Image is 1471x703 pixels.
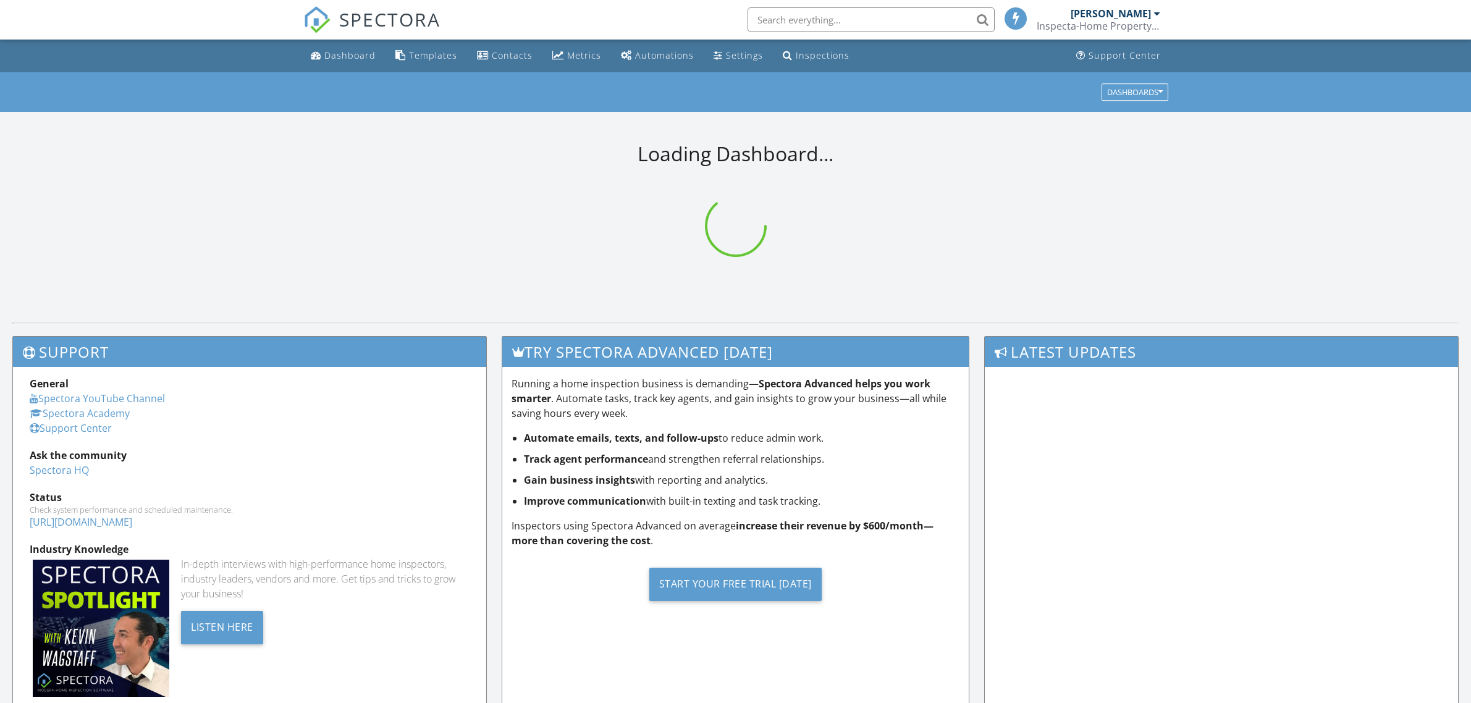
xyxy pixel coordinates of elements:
div: Industry Knowledge [30,542,470,557]
div: Metrics [567,49,601,61]
img: The Best Home Inspection Software - Spectora [303,6,331,33]
li: to reduce admin work. [524,431,959,445]
strong: Spectora Advanced helps you work smarter [512,377,930,405]
div: Dashboard [324,49,376,61]
div: In-depth interviews with high-performance home inspectors, industry leaders, vendors and more. Ge... [181,557,470,601]
a: Spectora Academy [30,406,130,420]
p: Inspectors using Spectora Advanced on average . [512,518,959,548]
img: Spectoraspolightmain [33,560,169,696]
a: Spectora HQ [30,463,89,477]
button: Dashboards [1102,83,1168,101]
div: Listen Here [181,611,263,644]
div: Automations [635,49,694,61]
h3: Latest Updates [985,337,1458,367]
div: Contacts [492,49,533,61]
div: [PERSON_NAME] [1071,7,1151,20]
div: Inspections [796,49,849,61]
div: Dashboards [1107,88,1163,96]
li: and strengthen referral relationships. [524,452,959,466]
div: Ask the community [30,448,470,463]
div: Check system performance and scheduled maintenance. [30,505,470,515]
a: Support Center [30,421,112,435]
a: Automations (Basic) [616,44,699,67]
h3: Support [13,337,486,367]
div: Support Center [1089,49,1161,61]
a: Spectora YouTube Channel [30,392,165,405]
a: Start Your Free Trial [DATE] [512,558,959,610]
div: Templates [409,49,457,61]
h3: Try spectora advanced [DATE] [502,337,968,367]
span: SPECTORA [339,6,440,32]
strong: increase their revenue by $600/month—more than covering the cost [512,519,934,547]
a: Metrics [547,44,606,67]
strong: Improve communication [524,494,646,508]
a: Inspections [778,44,854,67]
li: with reporting and analytics. [524,473,959,487]
li: with built-in texting and task tracking. [524,494,959,508]
a: Contacts [472,44,537,67]
strong: Track agent performance [524,452,648,466]
a: Settings [709,44,768,67]
div: Settings [726,49,763,61]
input: Search everything... [748,7,995,32]
a: Support Center [1071,44,1166,67]
div: Status [30,490,470,505]
a: SPECTORA [303,17,440,43]
strong: Gain business insights [524,473,635,487]
p: Running a home inspection business is demanding— . Automate tasks, track key agents, and gain ins... [512,376,959,421]
div: Start Your Free Trial [DATE] [649,568,822,601]
a: Dashboard [306,44,381,67]
a: Templates [390,44,462,67]
strong: Automate emails, texts, and follow-ups [524,431,719,445]
strong: General [30,377,69,390]
div: Inspecta-Home Property Inspections [1037,20,1160,32]
a: Listen Here [181,620,263,633]
a: [URL][DOMAIN_NAME] [30,515,132,529]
